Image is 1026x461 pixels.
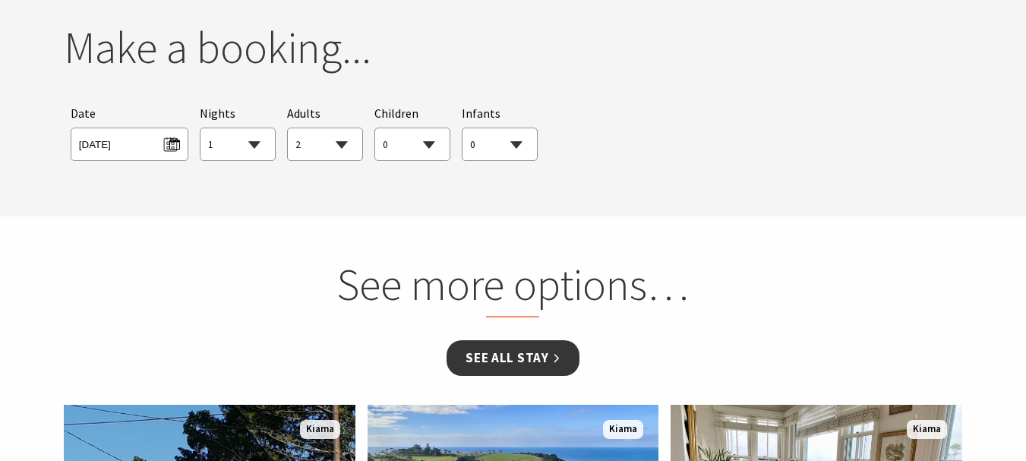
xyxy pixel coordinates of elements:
[200,104,276,161] div: Choose a number of nights
[64,21,963,74] h2: Make a booking...
[374,106,418,121] span: Children
[71,104,188,161] div: Please choose your desired arrival date
[462,106,500,121] span: Infants
[300,420,340,439] span: Kiama
[79,132,180,153] span: [DATE]
[603,420,643,439] span: Kiama
[447,340,579,376] a: See all Stay
[287,106,320,121] span: Adults
[71,106,96,121] span: Date
[200,104,235,124] span: Nights
[223,258,803,317] h2: See more options…
[907,420,947,439] span: Kiama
